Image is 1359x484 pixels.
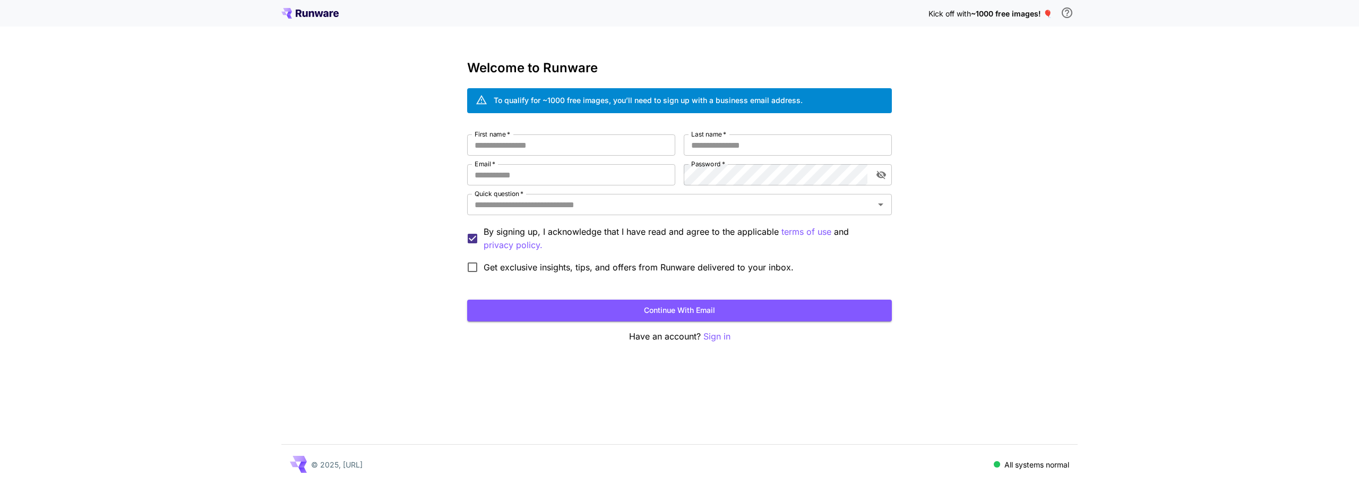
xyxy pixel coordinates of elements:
[494,95,803,106] div: To qualify for ~1000 free images, you’ll need to sign up with a business email address.
[1056,2,1078,23] button: In order to qualify for free credit, you need to sign up with a business email address and click ...
[467,61,892,75] h3: Welcome to Runware
[467,330,892,343] p: Have an account?
[475,130,510,139] label: First name
[484,261,794,274] span: Get exclusive insights, tips, and offers from Runware delivered to your inbox.
[691,159,725,168] label: Password
[928,9,971,18] span: Kick off with
[1004,459,1069,470] p: All systems normal
[475,159,495,168] label: Email
[872,165,891,184] button: toggle password visibility
[467,300,892,321] button: Continue with email
[475,189,523,198] label: Quick question
[691,130,726,139] label: Last name
[484,239,543,252] button: By signing up, I acknowledge that I have read and agree to the applicable terms of use and
[971,9,1052,18] span: ~1000 free images! 🎈
[311,459,363,470] p: © 2025, [URL]
[703,330,730,343] button: Sign in
[781,225,831,239] p: terms of use
[781,225,831,239] button: By signing up, I acknowledge that I have read and agree to the applicable and privacy policy.
[873,197,888,212] button: Open
[484,225,883,252] p: By signing up, I acknowledge that I have read and agree to the applicable and
[484,239,543,252] p: privacy policy.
